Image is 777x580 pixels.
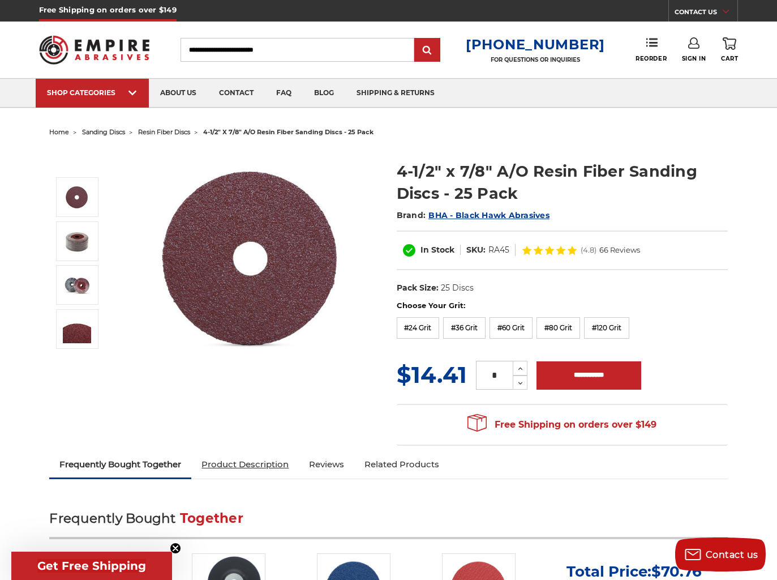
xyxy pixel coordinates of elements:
[416,39,439,62] input: Submit
[397,282,439,294] dt: Pack Size:
[49,452,191,477] a: Frequently Bought Together
[581,246,596,254] span: (4.8)
[397,300,728,312] label: Choose Your Grit:
[63,315,91,343] img: 4-1/2" x 7/8" A/O Resin Fiber Sanding Discs - 25 Pack
[49,510,175,526] span: Frequently Bought
[208,79,265,108] a: contact
[428,210,550,220] a: BHA - Black Hawk Abrasives
[191,452,299,477] a: Product Description
[354,452,449,477] a: Related Products
[467,413,656,436] span: Free Shipping on orders over $149
[63,227,91,255] img: 4-1/2" x 7/8" A/O Resin Fiber Sanding Discs - 25 Pack
[63,184,91,211] img: 4.5 inch resin fiber disc
[721,37,738,62] a: Cart
[63,271,91,299] img: 4-1/2" x 7/8" A/O Resin Fiber Sanding Discs - 25 Pack
[488,244,509,256] dd: RA45
[466,56,605,63] p: FOR QUESTIONS OR INQUIRIES
[39,28,149,72] img: Empire Abrasives
[149,79,208,108] a: about us
[721,55,738,62] span: Cart
[675,538,766,572] button: Contact us
[706,549,758,560] span: Contact us
[299,452,354,477] a: Reviews
[420,245,454,255] span: In Stock
[303,79,345,108] a: blog
[466,36,605,53] a: [PHONE_NUMBER]
[441,282,474,294] dd: 25 Discs
[180,510,243,526] span: Together
[599,246,640,254] span: 66 Reviews
[37,559,146,573] span: Get Free Shipping
[11,552,172,580] div: Get Free ShippingClose teaser
[170,543,181,554] button: Close teaser
[139,148,365,372] img: 4.5 inch resin fiber disc
[675,6,737,22] a: CONTACT US
[82,128,125,136] a: sanding discs
[682,55,706,62] span: Sign In
[203,128,374,136] span: 4-1/2" x 7/8" a/o resin fiber sanding discs - 25 pack
[466,244,486,256] dt: SKU:
[397,160,728,204] h1: 4-1/2" x 7/8" A/O Resin Fiber Sanding Discs - 25 Pack
[47,88,138,97] div: SHOP CATEGORIES
[397,210,426,220] span: Brand:
[636,37,667,62] a: Reorder
[397,361,467,389] span: $14.41
[345,79,446,108] a: shipping & returns
[49,128,69,136] a: home
[265,79,303,108] a: faq
[138,128,190,136] a: resin fiber discs
[636,55,667,62] span: Reorder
